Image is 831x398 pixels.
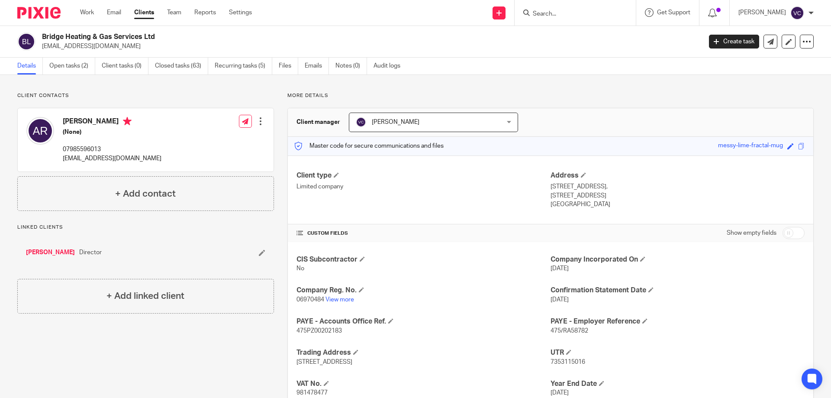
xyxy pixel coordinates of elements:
span: 06970484 [296,297,324,303]
span: [PERSON_NAME] [372,119,419,125]
span: No [296,265,304,272]
img: svg%3E [790,6,804,20]
p: Client contacts [17,92,274,99]
span: 475/RA58782 [551,328,588,334]
a: Reports [194,8,216,17]
span: 475PZ00202183 [296,328,342,334]
h4: Year End Date [551,379,805,388]
div: messy-lime-fractal-mug [718,141,783,151]
a: View more [325,297,354,303]
h5: (None) [63,128,161,136]
a: Settings [229,8,252,17]
h3: Client manager [296,118,340,126]
h4: [PERSON_NAME] [63,117,161,128]
p: [STREET_ADDRESS] [551,191,805,200]
img: svg%3E [26,117,54,145]
img: svg%3E [17,32,35,51]
h4: + Add linked client [106,289,184,303]
h2: Bridge Heating & Gas Services Ltd [42,32,565,42]
a: Closed tasks (63) [155,58,208,74]
a: Details [17,58,43,74]
span: [DATE] [551,390,569,396]
a: Email [107,8,121,17]
span: [DATE] [551,297,569,303]
a: Emails [305,58,329,74]
h4: + Add contact [115,187,176,201]
a: Create task [709,35,759,49]
a: Audit logs [374,58,407,74]
p: [STREET_ADDRESS], [551,182,805,191]
p: Master code for secure communications and files [294,142,444,150]
p: Limited company [296,182,551,191]
a: Open tasks (2) [49,58,95,74]
a: Team [167,8,181,17]
a: Notes (0) [335,58,367,74]
a: Client tasks (0) [102,58,148,74]
h4: Address [551,171,805,180]
h4: Client type [296,171,551,180]
h4: VAT No. [296,379,551,388]
p: [EMAIL_ADDRESS][DOMAIN_NAME] [42,42,696,51]
img: svg%3E [356,117,366,127]
h4: PAYE - Accounts Office Ref. [296,317,551,326]
a: [PERSON_NAME] [26,248,75,257]
label: Show empty fields [727,229,776,237]
h4: Company Incorporated On [551,255,805,264]
span: 981478477 [296,390,328,396]
h4: Trading Address [296,348,551,357]
p: [EMAIL_ADDRESS][DOMAIN_NAME] [63,154,161,163]
h4: UTR [551,348,805,357]
p: [GEOGRAPHIC_DATA] [551,200,805,209]
p: 07985596013 [63,145,161,154]
h4: Company Reg. No. [296,286,551,295]
a: Work [80,8,94,17]
i: Primary [123,117,132,126]
span: [DATE] [551,265,569,272]
a: Recurring tasks (5) [215,58,272,74]
h4: CUSTOM FIELDS [296,230,551,237]
span: Get Support [657,10,690,16]
a: Files [279,58,298,74]
img: Pixie [17,7,61,19]
p: More details [287,92,814,99]
input: Search [532,10,610,18]
span: [STREET_ADDRESS] [296,359,352,365]
h4: Confirmation Statement Date [551,286,805,295]
span: 7353115016 [551,359,585,365]
p: [PERSON_NAME] [738,8,786,17]
h4: CIS Subcontractor [296,255,551,264]
span: Director [79,248,102,257]
h4: PAYE - Employer Reference [551,317,805,326]
a: Clients [134,8,154,17]
p: Linked clients [17,224,274,231]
